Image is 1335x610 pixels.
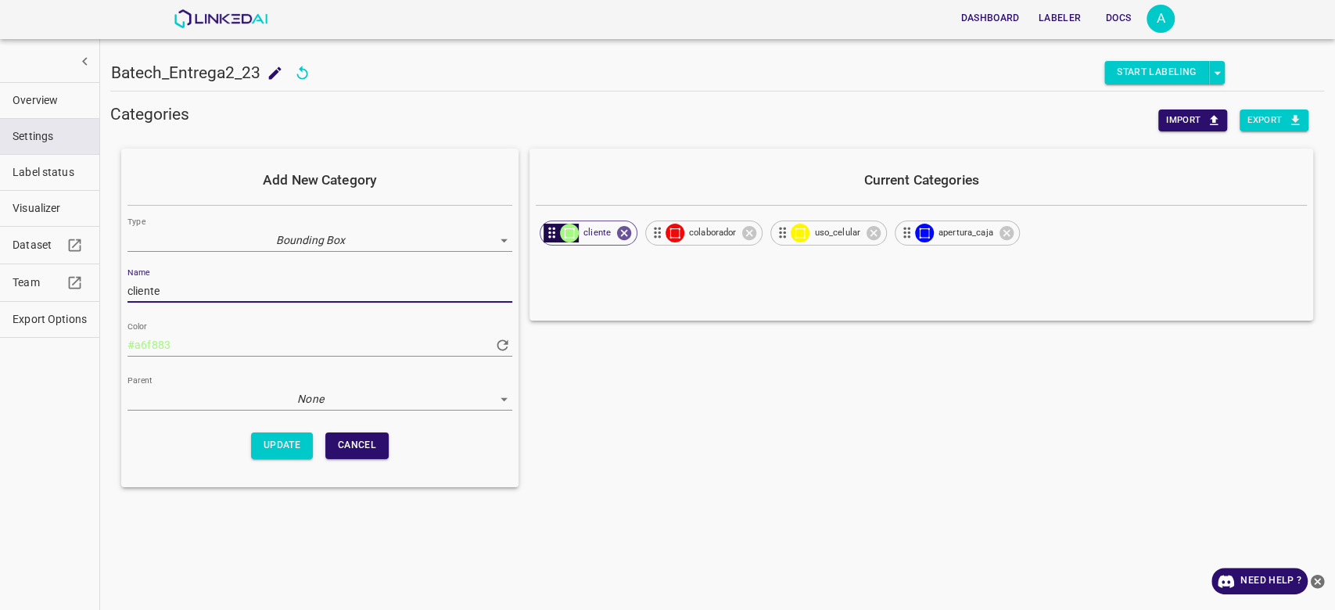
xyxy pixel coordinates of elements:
img: bounding_box [560,224,579,242]
div: None [127,388,512,411]
h6: Add New Category [263,169,377,191]
label: Color [127,321,147,332]
div: Bounding Box [127,229,512,252]
span: Team [13,274,63,291]
button: Open settings [1147,5,1175,33]
button: Start Labeling [1104,61,1209,84]
span: Visualizer [13,200,87,217]
span: Dataset [13,237,63,253]
button: Update [251,432,313,458]
div: bounding_boxuso_celular [770,221,886,246]
button: select role [1209,61,1225,84]
span: colaborador [680,226,745,239]
span: Label status [13,164,87,181]
h5: Categories [110,103,717,125]
button: Dashboard [954,5,1025,31]
div: bounding_boxcolaborador [645,221,763,246]
img: bounding_box [791,224,809,242]
a: Need Help ? [1211,568,1308,594]
span: uso_celular [805,226,869,239]
span: apertura_caja [929,226,1003,239]
h6: Current Categories [863,169,978,191]
button: Import [1158,109,1227,131]
div: split button [1104,61,1225,84]
span: ​​cliente [574,226,620,239]
a: Dashboard [951,2,1028,34]
h5: Batech_Entrega2_23 [111,62,260,84]
button: add to shopping cart [260,59,289,88]
button: Docs [1093,5,1143,31]
a: Docs [1090,2,1147,34]
em: Bounding Box [276,234,346,246]
label: Name [127,267,149,278]
span: Overview [13,92,87,109]
button: Export [1240,109,1308,131]
div: bounding_boxapertura_caja [895,221,1020,246]
button: refresh-color [490,333,515,357]
span: Export Options [13,311,87,328]
span: Settings [13,128,87,145]
img: bounding_box [666,224,684,242]
button: Cancel [325,432,389,458]
div: bounding_box​​cliente [540,221,637,246]
img: bounding_box [915,224,934,242]
a: Labeler [1029,2,1090,34]
em: None [297,393,324,405]
button: Labeler [1032,5,1087,31]
label: Parent [127,375,153,386]
button: close-help [1308,568,1327,594]
button: show more [70,47,99,76]
div: A [1147,5,1175,33]
img: LinkedAI [174,9,268,28]
label: Type [127,215,145,227]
